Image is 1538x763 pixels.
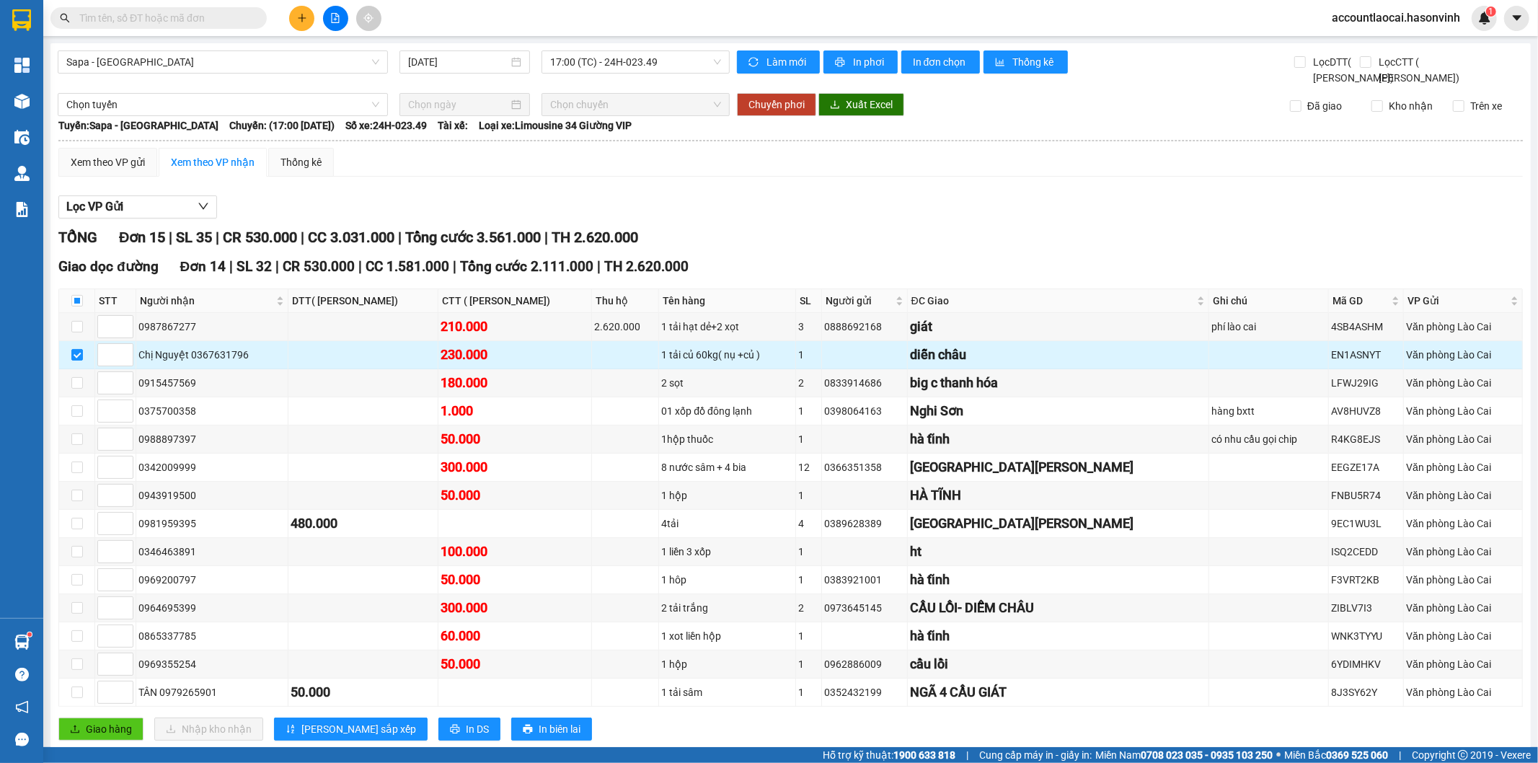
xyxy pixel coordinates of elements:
[441,485,588,506] div: 50.000
[58,229,97,246] span: TỔNG
[138,488,286,503] div: 0943919500
[1406,319,1520,335] div: Văn phòng Lào Cai
[441,542,588,562] div: 100.000
[450,724,460,736] span: printer
[798,600,819,616] div: 2
[58,195,217,219] button: Lọc VP Gửi
[12,9,31,31] img: logo-vxr
[523,724,533,736] span: printer
[441,570,588,590] div: 50.000
[1488,6,1493,17] span: 1
[824,684,905,700] div: 0352432199
[1331,544,1401,560] div: ISQ2CEDD
[979,747,1092,763] span: Cung cấp máy in - giấy in:
[79,10,249,26] input: Tìm tên, số ĐT hoặc mã đơn
[14,130,30,145] img: warehouse-icon
[1404,538,1523,566] td: Văn phòng Lào Cai
[910,542,1206,562] div: ht
[893,749,955,761] strong: 1900 633 818
[66,94,379,115] span: Chọn tuyến
[356,6,381,31] button: aim
[737,50,820,74] button: syncLàm mới
[237,258,272,275] span: SL 32
[661,628,793,644] div: 1 xot liền hộp
[291,682,436,702] div: 50.000
[441,457,588,477] div: 300.000
[798,403,819,419] div: 1
[95,289,136,313] th: STT
[441,598,588,618] div: 300.000
[748,57,761,69] span: sync
[438,718,500,741] button: printerIn DS
[1404,397,1523,425] td: Văn phòng Lào Cai
[280,154,322,170] div: Thống kê
[552,229,638,246] span: TH 2.620.000
[798,375,819,391] div: 2
[824,403,905,419] div: 0398064163
[1404,313,1523,341] td: Văn phòng Lào Cai
[1331,684,1401,700] div: 8J3SY62Y
[274,718,428,741] button: sort-ascending[PERSON_NAME] sắp xếp
[58,120,218,131] b: Tuyến: Sapa - [GEOGRAPHIC_DATA]
[1383,98,1438,114] span: Kho nhận
[176,229,212,246] span: SL 35
[826,293,893,309] span: Người gửi
[1406,516,1520,532] div: Văn phòng Lào Cai
[1458,750,1468,760] span: copyright
[824,572,905,588] div: 0383921001
[15,700,29,714] span: notification
[910,485,1206,506] div: HÀ TĨNH
[438,118,468,133] span: Tài xế:
[1504,6,1529,31] button: caret-down
[138,431,286,447] div: 0988897397
[1406,403,1520,419] div: Văn phòng Lào Cai
[14,202,30,217] img: solution-icon
[288,289,438,313] th: DTT( [PERSON_NAME])
[597,258,601,275] span: |
[138,656,286,672] div: 0969355254
[798,431,819,447] div: 1
[594,319,657,335] div: 2.620.000
[910,682,1206,702] div: NGÃ 4 CẦU GIÁT
[1331,600,1401,616] div: ZIBLV7I3
[661,347,793,363] div: 1 tải củ 60kg( nụ +củ )
[995,57,1007,69] span: bar-chart
[661,459,793,475] div: 8 nước sâm + 4 bia
[1331,656,1401,672] div: 6YDIMHKV
[1331,375,1401,391] div: LFWJ29IG
[1320,9,1472,27] span: accountlaocai.hasonvinh
[138,459,286,475] div: 0342009999
[408,97,508,113] input: Chọn ngày
[1486,6,1496,17] sup: 1
[171,154,255,170] div: Xem theo VP nhận
[913,54,968,70] span: In đơn chọn
[138,319,286,335] div: 0987867277
[180,258,226,275] span: Đơn 14
[1329,313,1404,341] td: 4SB4ASHM
[366,258,449,275] span: CC 1.581.000
[405,229,541,246] span: Tổng cước 3.561.000
[796,289,822,313] th: SL
[323,6,348,31] button: file-add
[1329,679,1404,707] td: 8J3SY62Y
[830,100,840,111] span: download
[441,654,588,674] div: 50.000
[58,718,143,741] button: uploadGiao hàng
[479,118,632,133] span: Loại xe: Limousine 34 Giường VIP
[1478,12,1491,25] img: icon-new-feature
[1404,566,1523,594] td: Văn phòng Lào Cai
[330,13,340,23] span: file-add
[661,656,793,672] div: 1 hộp
[1301,98,1348,114] span: Đã giao
[283,258,355,275] span: CR 530.000
[138,544,286,560] div: 0346463891
[1284,747,1388,763] span: Miền Bắc
[441,317,588,337] div: 210.000
[1406,375,1520,391] div: Văn phòng Lào Cai
[966,747,968,763] span: |
[8,103,116,127] h2: F3VRT2KB
[363,13,374,23] span: aim
[824,319,905,335] div: 0888692168
[223,229,297,246] span: CR 530.000
[71,154,145,170] div: Xem theo VP gửi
